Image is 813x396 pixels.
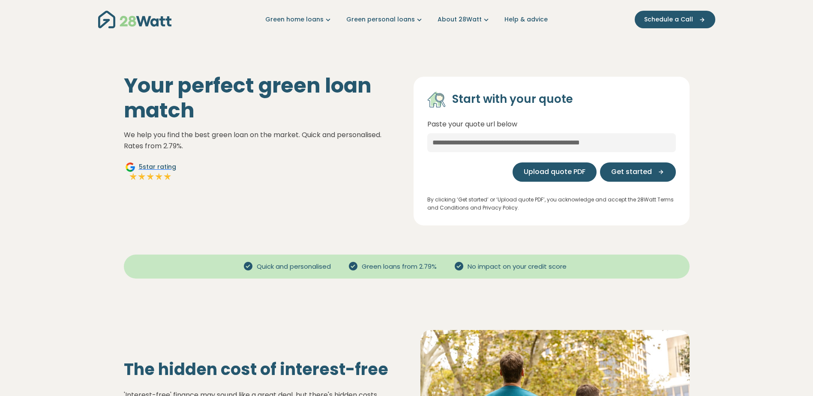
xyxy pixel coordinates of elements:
[452,92,573,107] h4: Start with your quote
[524,167,585,177] span: Upload quote PDF
[146,172,155,181] img: Full star
[611,167,652,177] span: Get started
[124,73,400,123] h1: Your perfect green loan match
[504,15,548,24] a: Help & advice
[124,162,177,183] a: Google5star ratingFull starFull starFull starFull starFull star
[265,15,333,24] a: Green home loans
[438,15,491,24] a: About 28Watt
[98,11,171,28] img: 28Watt
[125,162,135,172] img: Google
[644,15,693,24] span: Schedule a Call
[138,172,146,181] img: Full star
[346,15,424,24] a: Green personal loans
[427,195,676,212] p: By clicking ‘Get started’ or ‘Upload quote PDF’, you acknowledge and accept the 28Watt Terms and ...
[129,172,138,181] img: Full star
[464,262,570,272] span: No impact on your credit score
[358,262,440,272] span: Green loans from 2.79%
[163,172,172,181] img: Full star
[124,129,400,151] p: We help you find the best green loan on the market. Quick and personalised. Rates from 2.79%.
[635,11,715,28] button: Schedule a Call
[155,172,163,181] img: Full star
[124,360,393,379] h2: The hidden cost of interest-free
[427,119,676,130] p: Paste your quote url below
[139,162,176,171] span: 5 star rating
[513,162,597,182] button: Upload quote PDF
[253,262,334,272] span: Quick and personalised
[600,162,676,182] button: Get started
[98,9,715,30] nav: Main navigation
